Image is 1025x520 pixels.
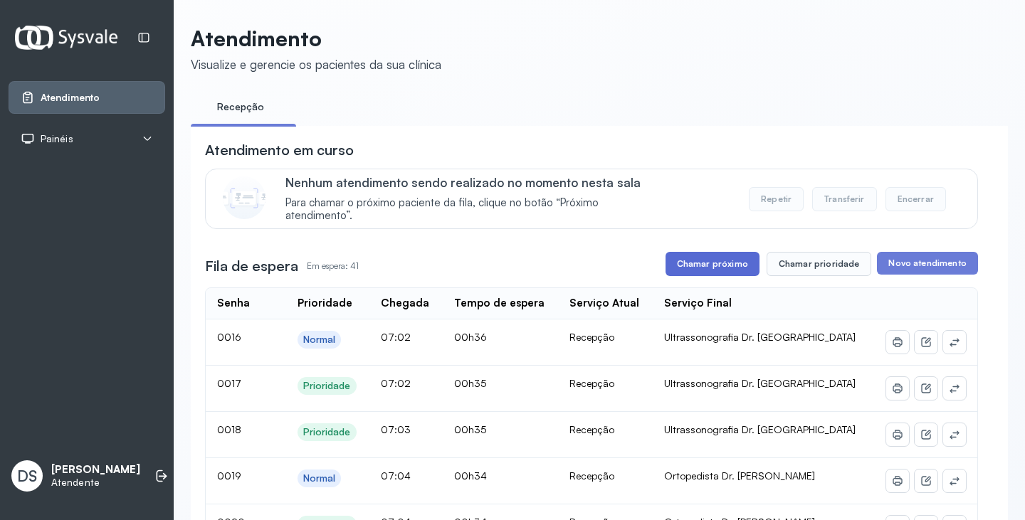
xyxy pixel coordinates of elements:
span: Ultrassonografia Dr. [GEOGRAPHIC_DATA] [664,423,856,435]
span: 07:04 [381,469,411,482]
span: 00h36 [454,331,487,343]
div: Tempo de espera [454,297,545,310]
div: Recepção [569,377,641,390]
h3: Fila de espera [205,256,298,276]
a: Recepção [191,95,290,119]
button: Chamar próximo [666,252,759,276]
div: Normal [303,472,336,484]
span: 07:02 [381,331,411,343]
span: Para chamar o próximo paciente da fila, clique no botão “Próximo atendimento”. [285,196,662,223]
div: Recepção [569,469,641,482]
div: Chegada [381,297,429,310]
div: Visualize e gerencie os pacientes da sua clínica [191,57,441,72]
span: Ortopedista Dr. [PERSON_NAME] [664,469,815,482]
div: Normal [303,334,336,346]
span: 00h34 [454,469,487,482]
button: Repetir [749,187,804,211]
div: Prioridade [298,297,352,310]
button: Chamar prioridade [767,252,872,276]
div: Serviço Atual [569,297,639,310]
span: Atendimento [41,92,100,104]
span: Ultrassonografia Dr. [GEOGRAPHIC_DATA] [664,377,856,389]
div: Recepção [569,423,641,436]
p: [PERSON_NAME] [51,463,140,477]
span: 00h35 [454,423,486,435]
button: Novo atendimento [877,252,977,275]
span: 07:03 [381,423,411,435]
p: Atendente [51,477,140,489]
button: Transferir [812,187,877,211]
span: 00h35 [454,377,486,389]
h3: Atendimento em curso [205,140,354,160]
div: Recepção [569,331,641,344]
span: 07:02 [381,377,411,389]
img: Imagem de CalloutCard [223,176,266,219]
span: 0016 [217,331,241,343]
a: Atendimento [21,90,153,105]
div: Prioridade [303,426,351,438]
span: 0017 [217,377,241,389]
div: Prioridade [303,380,351,392]
button: Encerrar [885,187,946,211]
span: 0019 [217,469,241,482]
div: Serviço Final [664,297,732,310]
span: Painéis [41,133,73,145]
img: Logotipo do estabelecimento [15,26,117,49]
span: Ultrassonografia Dr. [GEOGRAPHIC_DATA] [664,331,856,343]
span: 0018 [217,423,241,435]
p: Atendimento [191,26,441,51]
p: Em espera: 41 [307,256,359,276]
div: Senha [217,297,250,310]
p: Nenhum atendimento sendo realizado no momento nesta sala [285,175,662,190]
